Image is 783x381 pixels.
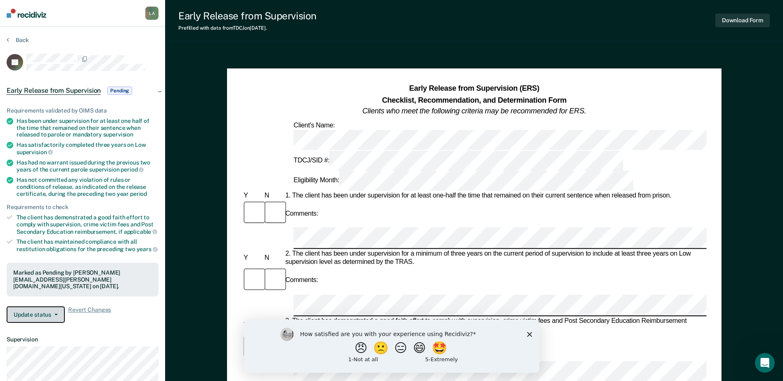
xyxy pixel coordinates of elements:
[715,14,770,27] button: Download Form
[121,166,144,173] span: period
[263,192,283,200] div: N
[362,107,586,115] em: Clients who meet the following criteria may be recommended for ERS.
[17,214,158,235] div: The client has demonstrated a good faith effort to comply with supervision, crime victim fees and...
[137,246,158,252] span: years
[17,176,158,197] div: Has not committed any violation of rules or conditions of release, as indicated on the release ce...
[130,190,147,197] span: period
[7,107,158,114] div: Requirements validated by OIMS data
[124,228,157,235] span: applicable
[13,269,152,290] div: Marked as Pending by [PERSON_NAME][EMAIL_ADDRESS][PERSON_NAME][DOMAIN_NAME][US_STATE] on [DATE].
[7,204,158,211] div: Requirements to check
[7,87,101,95] span: Early Release from Supervision
[292,151,625,171] div: TDCJ/SID #:
[755,353,775,373] iframe: Intercom live chat
[145,7,158,20] button: LA
[145,7,158,20] div: L A
[68,306,111,323] span: Revert Changes
[284,317,707,334] div: 3. The client has demonstrated a good faith effort to comply with supervision, crime victim fees ...
[17,238,158,252] div: The client has maintained compliance with all restitution obligations for the preceding two
[244,320,539,373] iframe: Survey by Kim from Recidiviz
[103,131,133,138] span: supervision
[17,159,158,173] div: Has had no warrant issued during the previous two years of the current parole supervision
[242,321,263,329] div: Y
[17,118,158,138] div: Has been under supervision for at least one half of the time that remained on their sentence when...
[7,336,158,343] dt: Supervision
[292,171,635,191] div: Eligibility Month:
[17,149,53,155] span: supervision
[382,96,566,104] strong: Checklist, Recommendation, and Determination Form
[107,87,132,95] span: Pending
[242,192,263,200] div: Y
[17,141,158,155] div: Has satisfactorily completed three years on Low
[178,25,317,31] div: Prefilled with data from TDCJ on [DATE] .
[263,254,283,263] div: N
[284,192,707,200] div: 1. The client has been under supervision for at least one-half the time that remained on their cu...
[7,9,46,18] img: Recidiviz
[284,276,320,285] div: Comments:
[242,254,263,263] div: Y
[178,10,317,22] div: Early Release from Supervision
[7,36,29,44] button: Back
[7,306,65,323] button: Update status
[284,250,707,267] div: 2. The client has been under supervision for a minimum of three years on the current period of su...
[409,85,539,93] strong: Early Release from Supervision (ERS)
[284,209,320,218] div: Comments:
